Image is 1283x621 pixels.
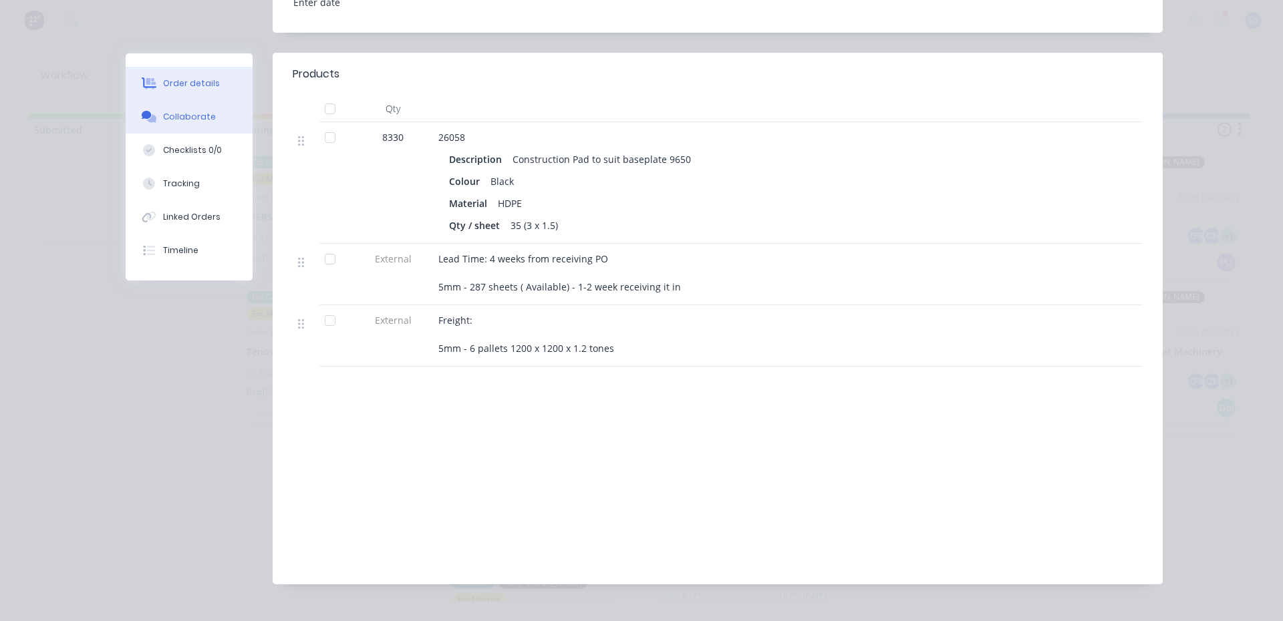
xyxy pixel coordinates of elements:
div: Linked Orders [163,211,221,223]
span: External [358,252,428,266]
button: Timeline [126,234,253,267]
button: Collaborate [126,100,253,134]
span: 26058 [438,131,465,144]
div: Collaborate [163,111,216,123]
div: Checklists 0/0 [163,144,222,156]
div: Qty / sheet [449,216,505,235]
span: External [358,313,428,327]
div: Material [449,194,492,213]
div: Description [449,150,507,169]
div: Products [293,66,339,82]
span: Freight: 5mm - 6 pallets 1200 x 1200 x 1.2 tones [438,314,614,355]
div: Construction Pad to suit baseplate 9650 [507,150,696,169]
div: Tracking [163,178,200,190]
button: Linked Orders [126,200,253,234]
div: Timeline [163,244,198,256]
div: Qty [353,95,433,122]
button: Checklists 0/0 [126,134,253,167]
div: Order details [163,77,220,89]
div: Colour [449,172,485,191]
button: Order details [126,67,253,100]
button: Tracking [126,167,253,200]
div: HDPE [492,194,527,213]
div: Black [485,172,519,191]
span: 8330 [382,130,404,144]
div: 35 (3 x 1.5) [505,216,563,235]
span: Lead Time: 4 weeks from receiving PO 5mm - 287 sheets ( Available) - 1-2 week receiving it in [438,252,681,293]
